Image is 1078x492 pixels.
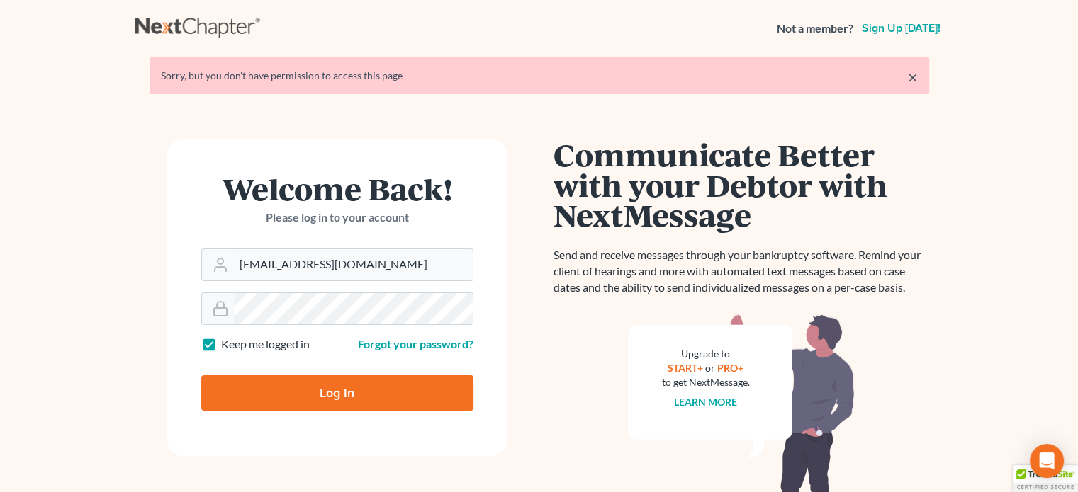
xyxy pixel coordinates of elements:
a: Sign up [DATE]! [859,23,943,34]
div: Sorry, but you don't have permission to access this page [161,69,918,83]
p: Send and receive messages through your bankruptcy software. Remind your client of hearings and mo... [554,247,929,296]
input: Log In [201,375,473,411]
a: Learn more [674,396,737,408]
div: to get NextMessage. [662,375,750,389]
input: Email Address [234,249,473,280]
label: Keep me logged in [221,336,310,353]
a: × [908,69,918,86]
h1: Welcome Back! [201,173,473,204]
p: Please log in to your account [201,210,473,226]
div: Open Intercom Messenger [1030,444,1064,478]
a: PRO+ [717,362,743,374]
a: START+ [668,362,703,374]
strong: Not a member? [777,21,853,37]
span: or [705,362,715,374]
h1: Communicate Better with your Debtor with NextMessage [554,139,929,230]
div: TrustedSite Certified [1013,465,1078,492]
div: Upgrade to [662,347,750,361]
a: Forgot your password? [358,337,473,350]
